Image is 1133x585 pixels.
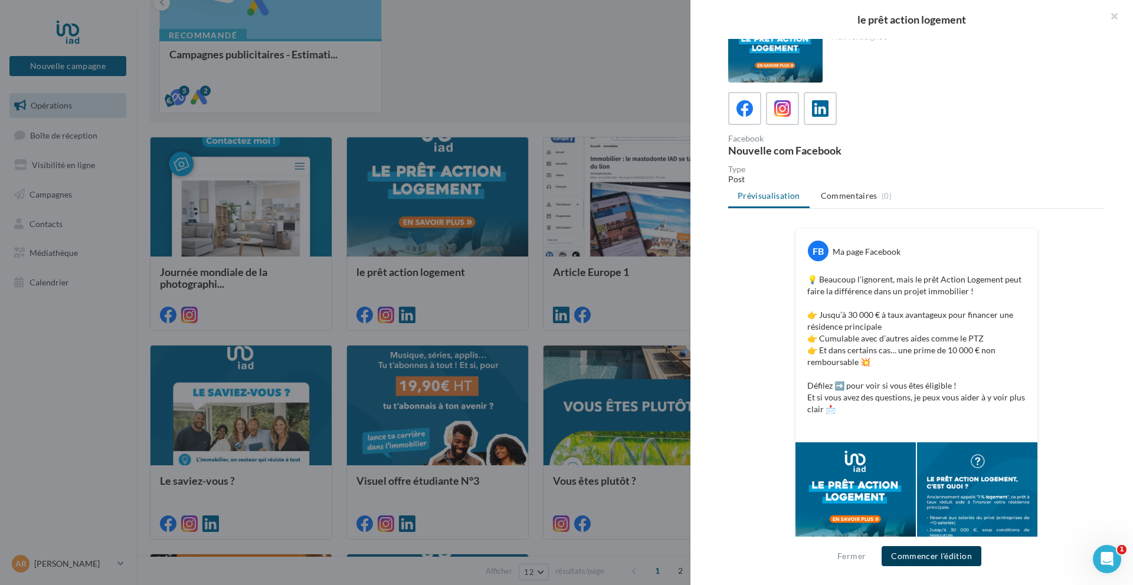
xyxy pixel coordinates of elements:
div: le prêt action logement [709,14,1114,25]
div: FB [808,241,829,261]
div: Facebook [728,134,912,143]
div: Post [728,173,1105,185]
p: 💡 Beaucoup l’ignorent, mais le prêt Action Logement peut faire la différence dans un projet immob... [807,274,1026,427]
div: Nouvelle com Facebook [728,145,912,156]
button: Fermer [833,549,870,563]
span: (0) [882,191,892,201]
iframe: Intercom live chat [1093,545,1121,573]
div: Ma page Facebook [833,246,900,258]
span: 1 [1117,545,1127,554]
button: Commencer l'édition [882,546,981,566]
span: Commentaires [821,190,877,202]
div: Type [728,165,1105,173]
